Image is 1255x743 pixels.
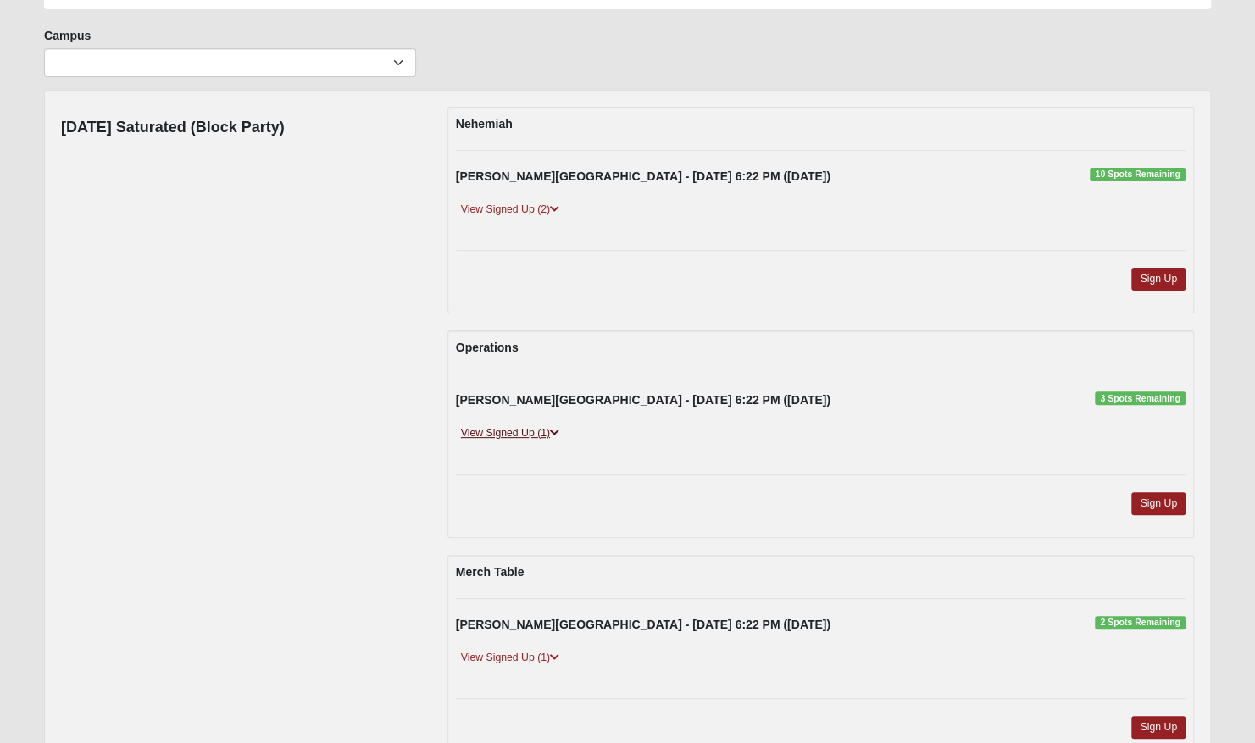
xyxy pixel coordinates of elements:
strong: Merch Table [456,565,525,579]
strong: Operations [456,341,519,354]
span: 3 Spots Remaining [1095,391,1186,405]
label: Campus [44,27,91,44]
strong: [PERSON_NAME][GEOGRAPHIC_DATA] - [DATE] 6:22 PM ([DATE]) [456,618,830,631]
h4: [DATE] Saturated (Block Party) [61,119,285,137]
a: Sign Up [1131,492,1186,515]
span: 2 Spots Remaining [1095,616,1186,629]
a: View Signed Up (1) [456,649,564,667]
strong: [PERSON_NAME][GEOGRAPHIC_DATA] - [DATE] 6:22 PM ([DATE]) [456,393,830,407]
strong: [PERSON_NAME][GEOGRAPHIC_DATA] - [DATE] 6:22 PM ([DATE]) [456,169,830,183]
a: Sign Up [1131,716,1186,739]
span: 10 Spots Remaining [1090,168,1186,181]
a: Sign Up [1131,268,1186,291]
a: View Signed Up (1) [456,424,564,442]
a: View Signed Up (2) [456,201,564,219]
strong: Nehemiah [456,117,513,130]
